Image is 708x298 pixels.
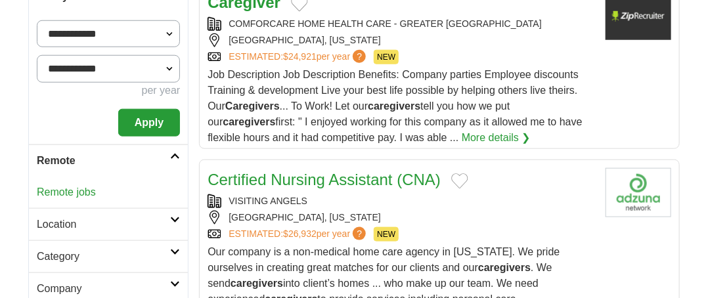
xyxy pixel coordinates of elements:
h2: Remote [37,153,170,169]
a: Category [29,240,188,272]
a: More details ❯ [462,130,531,146]
div: per year [37,83,180,98]
span: ? [353,50,366,63]
span: ? [353,227,366,240]
strong: caregivers [223,116,275,127]
strong: Caregivers [225,100,280,112]
span: NEW [374,227,399,242]
span: $26,932 [283,228,317,239]
strong: caregivers [231,278,283,289]
div: COMFORCARE HOME HEALTH CARE - GREATER [GEOGRAPHIC_DATA] [208,17,595,31]
h2: Category [37,249,170,265]
h2: Company [37,281,170,297]
a: Location [29,208,188,240]
a: ESTIMATED:$24,921per year? [229,50,368,64]
span: $24,921 [283,51,317,62]
h2: Location [37,217,170,232]
button: Add to favorite jobs [451,173,468,189]
div: VISITING ANGELS [208,194,595,208]
a: Remote jobs [37,186,96,198]
span: NEW [374,50,399,64]
a: Certified Nursing Assistant (CNA) [208,171,441,188]
button: Apply [118,109,180,137]
a: Remote [29,144,188,177]
a: ESTIMATED:$26,932per year? [229,227,368,242]
div: [GEOGRAPHIC_DATA], [US_STATE] [208,33,595,47]
span: Job Description Job Description Benefits: Company parties Employee discounts Training & developme... [208,69,582,143]
strong: caregivers [368,100,420,112]
div: [GEOGRAPHIC_DATA], [US_STATE] [208,211,595,224]
img: Company logo [606,168,671,217]
strong: caregivers [478,262,531,273]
